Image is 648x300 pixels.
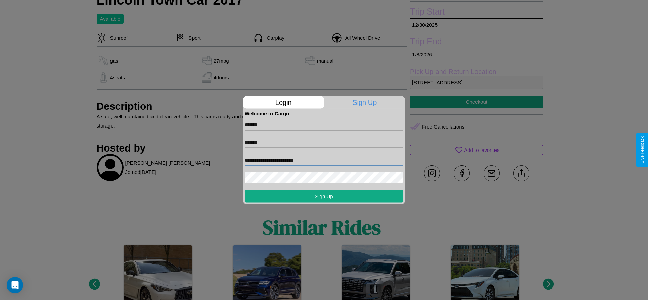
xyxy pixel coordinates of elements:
h4: Welcome to Cargo [245,110,403,116]
p: Login [243,96,324,108]
button: Sign Up [245,190,403,202]
div: Open Intercom Messenger [7,277,23,293]
div: Give Feedback [640,136,645,164]
p: Sign Up [324,96,405,108]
